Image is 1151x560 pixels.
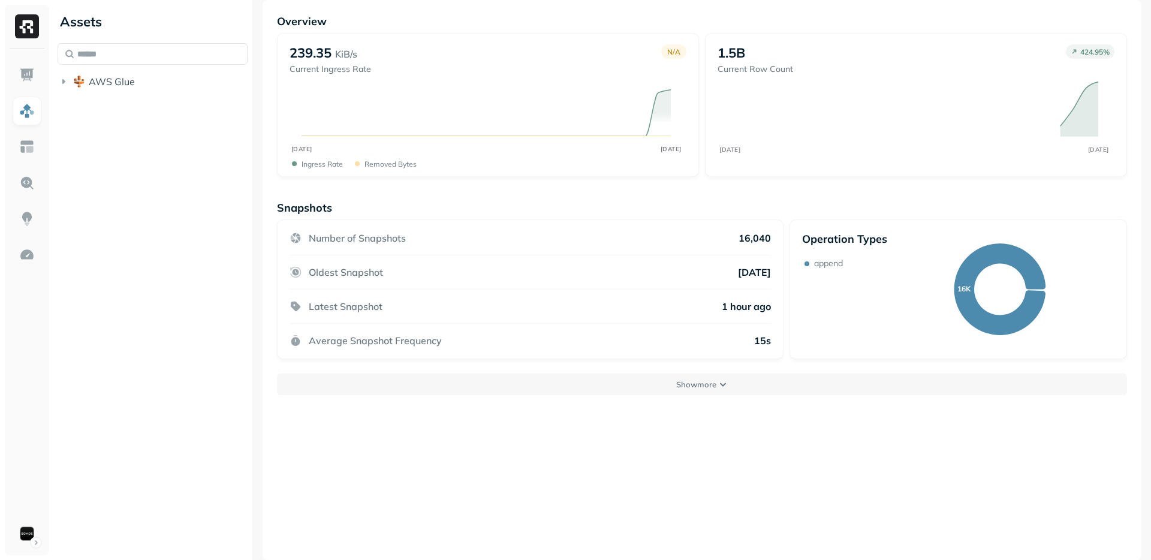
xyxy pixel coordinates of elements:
p: Oldest Snapshot [309,266,383,278]
img: Ryft [15,14,39,38]
img: root [73,76,85,88]
p: Removed bytes [364,159,417,168]
img: Insights [19,211,35,227]
p: Ingress Rate [302,159,343,168]
img: Dashboard [19,67,35,83]
div: Assets [58,12,248,31]
img: Query Explorer [19,175,35,191]
tspan: [DATE] [291,145,312,153]
button: Showmore [277,374,1127,395]
tspan: [DATE] [1088,146,1109,153]
p: [DATE] [738,266,771,278]
p: Current Row Count [718,64,793,75]
p: Current Ingress Rate [290,64,371,75]
p: 1 hour ago [722,300,771,312]
p: Show more [676,379,716,390]
img: Assets [19,103,35,119]
p: Number of Snapshots [309,232,406,244]
p: Overview [277,14,1127,28]
p: 15s [754,335,771,347]
p: append [814,258,843,269]
p: 239.35 [290,44,332,61]
button: AWS Glue [58,72,248,91]
img: Sonos [19,525,35,542]
p: Average Snapshot Frequency [309,335,442,347]
p: 1.5B [718,44,745,61]
p: Snapshots [277,201,332,215]
p: Operation Types [802,232,887,246]
p: Latest Snapshot [309,300,382,312]
p: N/A [667,47,680,56]
p: 16,040 [739,232,771,244]
span: AWS Glue [89,76,135,88]
tspan: [DATE] [661,145,682,153]
tspan: [DATE] [719,146,740,153]
p: KiB/s [335,47,357,61]
text: 16K [957,284,971,293]
img: Asset Explorer [19,139,35,155]
p: 424.95 % [1080,47,1110,56]
img: Optimization [19,247,35,263]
